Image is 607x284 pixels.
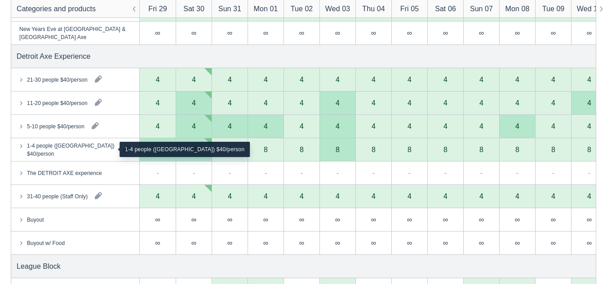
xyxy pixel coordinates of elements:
div: ∞ [191,29,196,36]
div: Fri 05 [400,4,419,14]
div: ∞ [407,216,412,223]
div: - [337,167,339,178]
div: ∞ [515,216,520,223]
div: 4 [479,99,483,106]
div: 4 [228,122,232,130]
div: ∞ [587,239,592,246]
div: 4 [515,122,519,130]
div: ∞ [443,239,448,246]
div: ∞ [227,29,232,36]
div: ∞ [463,22,499,45]
div: Categories and products [17,4,96,14]
div: ∞ [515,239,520,246]
div: ∞ [335,29,340,36]
div: 4 [587,122,591,130]
div: 1-4 people ([GEOGRAPHIC_DATA]) $40/person [120,142,250,157]
div: 4 [372,76,376,83]
div: 4 [479,76,483,83]
div: 4 [479,122,483,130]
div: Sat 30 [183,4,204,14]
div: ∞ [335,239,340,246]
div: Detroit Axe Experience [17,51,91,61]
div: ∞ [263,239,268,246]
div: 4 [372,122,376,130]
div: ∞ [515,29,520,36]
div: 4 [551,76,555,83]
div: 4 [264,192,268,200]
div: Buyout w/ Food [27,239,65,247]
div: Wed 03 [325,4,350,14]
div: 4 [264,122,268,130]
div: 4 [587,192,591,200]
div: - [193,167,195,178]
div: - [516,167,518,178]
div: 4 [300,192,304,200]
div: Tue 09 [542,4,565,14]
div: 4 [336,192,340,200]
div: 4 [156,99,160,106]
div: 4 [372,99,376,106]
div: 8 [443,146,447,153]
div: 8 [515,146,519,153]
div: New Years Eve at [GEOGRAPHIC_DATA] & [GEOGRAPHIC_DATA] Axe [19,25,134,41]
div: ∞ [212,22,248,45]
div: ∞ [551,216,556,223]
div: 4 [336,99,340,106]
div: - [372,167,375,178]
div: Sun 07 [470,4,493,14]
div: The DETROIT AXE experience [27,169,102,177]
div: 4 [264,76,268,83]
div: 1-4 people ([GEOGRAPHIC_DATA]) $40/person [27,141,116,157]
div: ∞ [551,29,556,36]
div: ∞ [479,29,484,36]
div: ∞ [227,216,232,223]
div: Mon 01 [254,4,278,14]
div: - [444,167,447,178]
div: 5-10 people $40/person [27,122,84,130]
div: 4 [408,76,412,83]
div: ∞ [299,29,304,36]
div: 4 [264,99,268,106]
div: 4 [408,192,412,200]
div: 8 [336,146,340,153]
div: 4 [587,99,591,106]
div: 8 [372,146,376,153]
div: 31-40 people (Staff Only) [27,192,88,200]
div: ∞ [191,239,196,246]
div: 4 [587,76,591,83]
div: 4 [300,99,304,106]
div: - [301,167,303,178]
div: 4 [479,192,483,200]
div: League Block [17,261,61,271]
div: 4 [192,122,196,130]
div: 8 [300,146,304,153]
div: Tue 02 [291,4,313,14]
div: 4 [515,99,519,106]
div: ∞ [407,29,412,36]
div: ∞ [479,216,484,223]
div: - [480,167,483,178]
div: 8 [264,146,268,153]
div: ∞ [479,239,484,246]
div: 4 [443,99,447,106]
div: 8 [587,146,591,153]
div: 4 [443,76,447,83]
div: - [408,167,411,178]
div: ∞ [155,239,160,246]
div: ∞ [427,22,463,45]
div: 4 [156,76,160,83]
div: ∞ [155,216,160,223]
div: 4 [443,122,447,130]
div: ∞ [391,22,427,45]
div: 4 [192,192,196,200]
div: 4 [192,99,196,106]
div: Sat 06 [435,4,456,14]
div: 4 [228,99,232,106]
div: ∞ [535,22,571,45]
div: - [229,167,231,178]
div: ∞ [284,22,319,45]
div: 4 [156,192,160,200]
div: 4 [228,76,232,83]
div: 4 [336,122,340,130]
div: ∞ [191,216,196,223]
